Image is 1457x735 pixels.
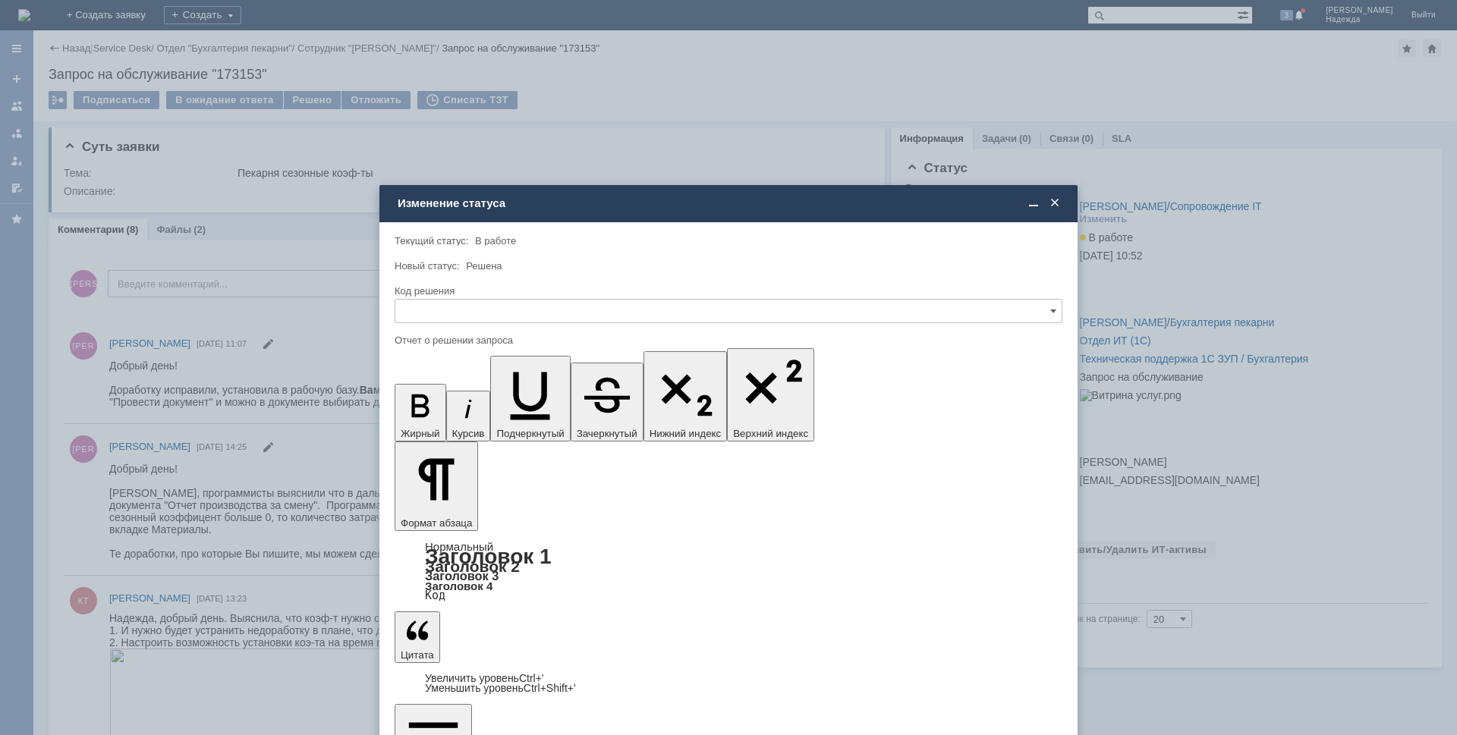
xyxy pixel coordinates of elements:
[425,589,445,602] a: Код
[452,428,485,439] span: Курсив
[395,441,478,531] button: Формат абзаца
[475,235,516,247] span: В работе
[425,580,492,592] a: Заголовок 4
[425,672,544,684] a: Increase
[524,682,576,694] span: Ctrl+Shift+'
[395,260,460,272] label: Новый статус:
[250,24,536,36] strong: Вам необходимо выйти из базы и заново в неё зайти.
[425,545,552,568] a: Заголовок 1
[395,286,1059,296] div: Код решения
[395,611,440,663] button: Цитата
[496,428,564,439] span: Подчеркнутый
[446,391,491,441] button: Курсив
[425,682,576,694] a: Decrease
[571,363,644,441] button: Зачеркнутый
[425,569,499,583] a: Заголовок 3
[466,260,502,272] span: Решена
[395,384,446,441] button: Жирный
[1026,196,1041,210] span: Свернуть (Ctrl + M)
[650,428,722,439] span: Нижний индекс
[395,235,468,247] label: Текущий статус:
[1047,196,1062,210] span: Закрыть
[401,649,434,661] span: Цитата
[490,356,570,441] button: Подчеркнутый
[425,540,493,553] a: Нормальный
[395,674,1062,693] div: Цитата
[644,351,728,441] button: Нижний индекс
[401,428,440,439] span: Жирный
[398,196,1062,210] div: Изменение статуса
[401,517,472,529] span: Формат абзаца
[727,348,814,441] button: Верхний индекс
[395,542,1062,601] div: Формат абзаца
[577,428,637,439] span: Зачеркнутый
[519,672,544,684] span: Ctrl+'
[425,558,520,575] a: Заголовок 2
[395,335,1059,345] div: Отчет о решении запроса
[733,428,808,439] span: Верхний индекс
